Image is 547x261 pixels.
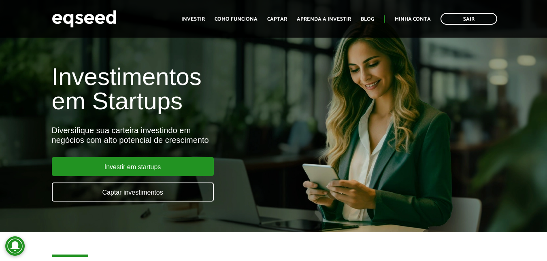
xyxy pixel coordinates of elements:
[52,125,313,145] div: Diversifique sua carteira investindo em negócios com alto potencial de crescimento
[52,182,214,202] a: Captar investimentos
[297,17,351,22] a: Aprenda a investir
[181,17,205,22] a: Investir
[52,157,214,176] a: Investir em startups
[52,65,313,113] h1: Investimentos em Startups
[361,17,374,22] a: Blog
[52,8,117,30] img: EqSeed
[441,13,497,25] a: Sair
[267,17,287,22] a: Captar
[395,17,431,22] a: Minha conta
[215,17,258,22] a: Como funciona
